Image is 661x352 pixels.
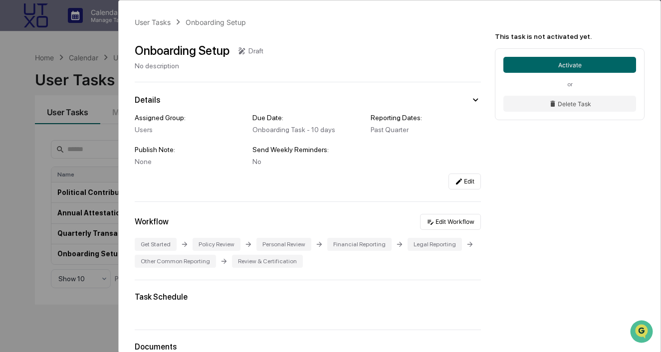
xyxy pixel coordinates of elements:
div: 🖐️ [10,127,18,135]
button: Activate [503,57,636,73]
div: No [252,158,363,166]
span: Attestations [82,126,124,136]
div: Details [135,95,160,105]
div: Due Date: [252,114,363,122]
a: Powered byPylon [70,169,121,176]
div: Task Schedule [135,292,481,302]
div: User Tasks [135,18,171,26]
div: Legal Reporting [408,238,462,251]
div: Onboarding Task - 10 days [252,126,363,134]
div: No description [135,62,263,70]
span: Data Lookup [20,145,63,155]
div: Policy Review [193,238,240,251]
div: Publish Note: [135,146,245,154]
div: Draft [248,47,263,55]
img: 1746055101610-c473b297-6a78-478c-a979-82029cc54cd1 [10,76,28,94]
span: Preclearance [20,126,64,136]
button: Edit [448,174,481,189]
button: Edit Workflow [420,214,481,230]
span: Pylon [99,169,121,176]
div: Assigned Group: [135,114,245,122]
a: 🗄️Attestations [68,122,128,140]
p: How can we help? [10,21,182,37]
div: Get Started [135,238,177,251]
div: Documents [135,342,481,352]
div: 🗄️ [72,127,80,135]
button: Start new chat [170,79,182,91]
div: Financial Reporting [327,238,392,251]
button: Delete Task [503,96,636,112]
div: We're available if you need us! [34,86,126,94]
div: Workflow [135,217,169,226]
div: Past Quarter [371,126,481,134]
a: 🔎Data Lookup [6,141,67,159]
div: Users [135,126,245,134]
iframe: Open customer support [629,319,656,346]
div: Send Weekly Reminders: [252,146,363,154]
div: None [135,158,245,166]
div: 🔎 [10,146,18,154]
div: Onboarding Setup [186,18,246,26]
div: or [503,81,636,88]
div: Onboarding Setup [135,43,229,58]
div: Other Common Reporting [135,255,216,268]
div: Review & Certification [232,255,303,268]
div: Personal Review [256,238,311,251]
a: 🖐️Preclearance [6,122,68,140]
div: Start new chat [34,76,164,86]
div: Reporting Dates: [371,114,481,122]
div: This task is not activated yet. [495,32,645,40]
